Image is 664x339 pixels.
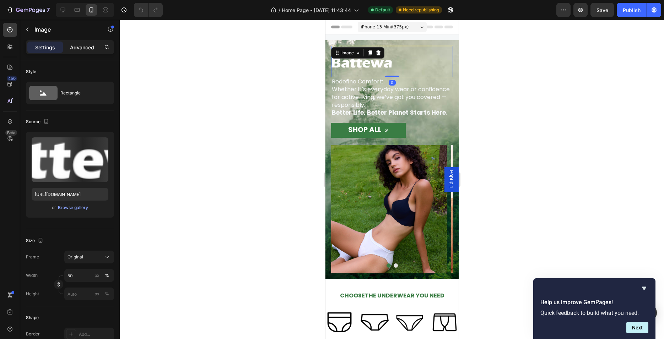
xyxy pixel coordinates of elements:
[68,254,83,260] span: Original
[95,272,99,279] div: px
[26,254,39,260] label: Frame
[15,272,39,280] strong: CHOOSE
[64,251,114,263] button: Original
[35,289,63,317] img: image_demo.jpg
[105,289,133,317] img: image_demo.jpg
[93,290,101,298] button: %
[640,284,648,292] button: Hide survey
[52,203,56,212] span: or
[64,269,114,282] input: px%
[60,85,104,101] div: Rectangle
[32,188,108,201] input: https://example.com/image.jpg
[103,290,111,298] button: px
[26,331,40,337] div: Border
[70,44,94,51] p: Advanced
[623,6,641,14] div: Publish
[5,130,17,136] div: Beta
[64,288,114,300] input: px%
[103,271,111,280] button: px
[540,298,648,307] h2: Help us improve GemPages!
[626,322,648,333] button: Next question
[403,7,439,13] span: Need republishing
[58,204,88,211] button: Browse gallery
[126,125,242,253] img: gempages_580456038910657449-ce7de4b9-84fe-46eb-b62c-922689292280.jpg
[279,6,280,14] span: /
[68,244,72,248] button: Dot
[540,310,648,316] p: Quick feedback to build what you need.
[26,315,39,321] div: Shape
[79,331,112,338] div: Add...
[105,272,109,279] div: %
[26,117,50,127] div: Source
[596,7,608,13] span: Save
[590,3,614,17] button: Save
[61,244,65,248] button: Dot
[26,272,38,279] label: Width
[540,284,648,333] div: Help us improve GemPages!
[282,6,351,14] span: Home Page - [DATE] 11:43:44
[26,236,45,246] div: Size
[70,289,98,317] img: image_demo.jpg
[325,20,459,339] iframe: Design area
[34,25,95,34] p: Image
[15,272,119,280] span: THE UNDERWEAR YOU NEED
[3,3,53,17] button: 7
[32,137,108,182] img: preview-image
[7,76,17,81] div: 450
[26,69,36,75] div: Style
[95,291,99,297] div: px
[58,204,88,211] div: Browse gallery
[35,44,55,51] p: Settings
[26,291,39,297] label: Height
[375,7,390,13] span: Default
[134,3,163,17] div: Undo/Redo
[47,6,50,14] p: 7
[93,271,101,280] button: %
[105,291,109,297] div: %
[617,3,647,17] button: Publish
